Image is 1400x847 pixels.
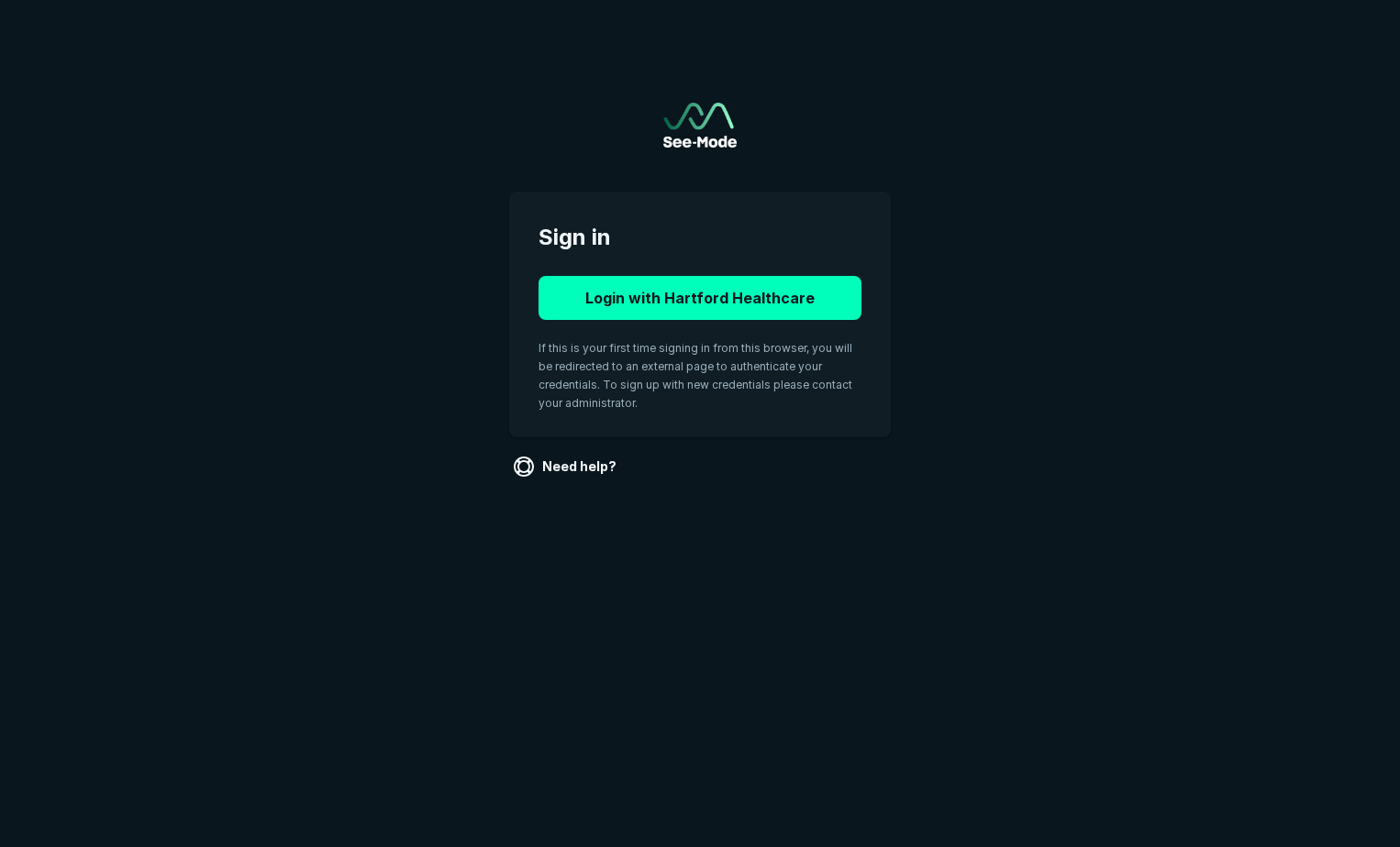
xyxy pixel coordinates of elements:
[539,341,852,410] span: If this is your first time signing in from this browser, you will be redirected to an external pa...
[663,103,737,148] img: See-Mode Logo
[539,221,861,254] span: Sign in
[509,452,624,481] a: Need help?
[539,276,861,320] button: Login with Hartford Healthcare
[663,103,737,148] a: Go to sign in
